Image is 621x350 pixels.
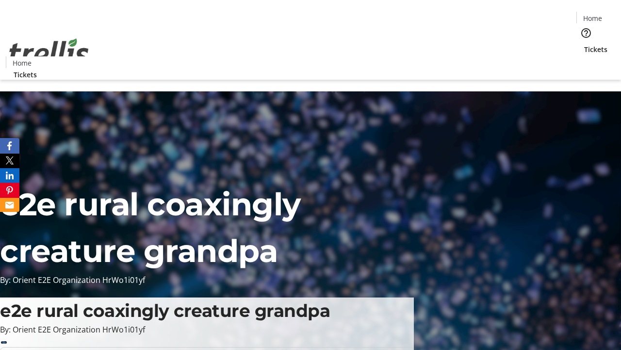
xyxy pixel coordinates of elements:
span: Tickets [584,44,607,54]
button: Cart [576,54,596,74]
a: Tickets [576,44,615,54]
a: Tickets [6,70,45,80]
span: Home [13,58,32,68]
span: Tickets [14,70,37,80]
span: Home [583,13,602,23]
a: Home [6,58,37,68]
img: Orient E2E Organization HrWo1i01yf's Logo [6,28,92,76]
a: Home [577,13,608,23]
button: Help [576,23,596,43]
